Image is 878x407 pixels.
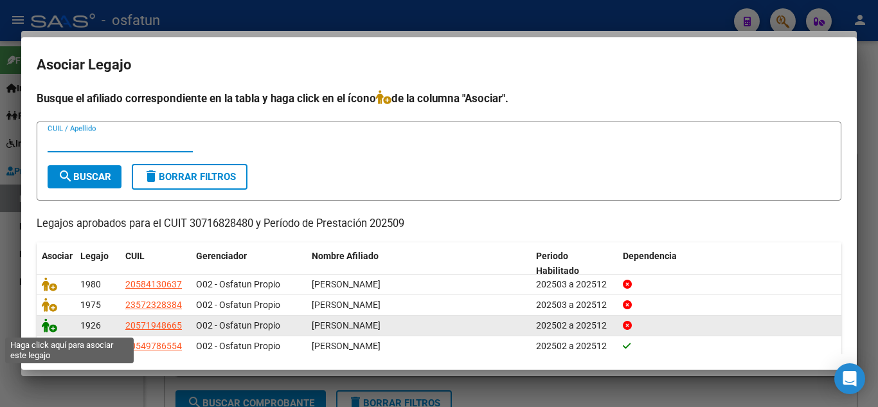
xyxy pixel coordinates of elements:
[42,251,73,261] span: Asociar
[48,165,121,188] button: Buscar
[80,320,101,330] span: 1926
[834,363,865,394] div: Open Intercom Messenger
[37,53,841,77] h2: Asociar Legajo
[58,168,73,184] mat-icon: search
[312,251,379,261] span: Nombre Afiliado
[75,242,120,285] datatable-header-cell: Legajo
[196,279,280,289] span: O02 - Osfatun Propio
[312,341,381,351] span: VEGA JUAREZ FABRICIO
[531,242,618,285] datatable-header-cell: Periodo Habilitado
[196,320,280,330] span: O02 - Osfatun Propio
[618,242,842,285] datatable-header-cell: Dependencia
[536,339,613,354] div: 202502 a 202512
[312,320,381,330] span: RODRIGUEZ MILO TOMAS
[80,341,101,351] span: 1721
[120,242,191,285] datatable-header-cell: CUIL
[37,90,841,107] h4: Busque el afiliado correspondiente en la tabla y haga click en el ícono de la columna "Asociar".
[125,279,182,289] span: 20584130637
[307,242,531,285] datatable-header-cell: Nombre Afiliado
[80,279,101,289] span: 1980
[37,216,841,232] p: Legajos aprobados para el CUIT 30716828480 y Período de Prestación 202509
[536,318,613,333] div: 202502 a 202512
[191,242,307,285] datatable-header-cell: Gerenciador
[623,251,677,261] span: Dependencia
[37,242,75,285] datatable-header-cell: Asociar
[125,320,182,330] span: 20571948665
[80,300,101,310] span: 1975
[312,300,381,310] span: HAHN AMBAR MARTINA
[196,251,247,261] span: Gerenciador
[125,341,182,351] span: 20549786554
[312,279,381,289] span: HAHN LUCAS
[132,164,247,190] button: Borrar Filtros
[80,251,109,261] span: Legajo
[536,298,613,312] div: 202503 a 202512
[536,251,579,276] span: Periodo Habilitado
[143,168,159,184] mat-icon: delete
[536,277,613,292] div: 202503 a 202512
[143,171,236,183] span: Borrar Filtros
[125,251,145,261] span: CUIL
[196,300,280,310] span: O02 - Osfatun Propio
[58,171,111,183] span: Buscar
[196,341,280,351] span: O02 - Osfatun Propio
[125,300,182,310] span: 23572328384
